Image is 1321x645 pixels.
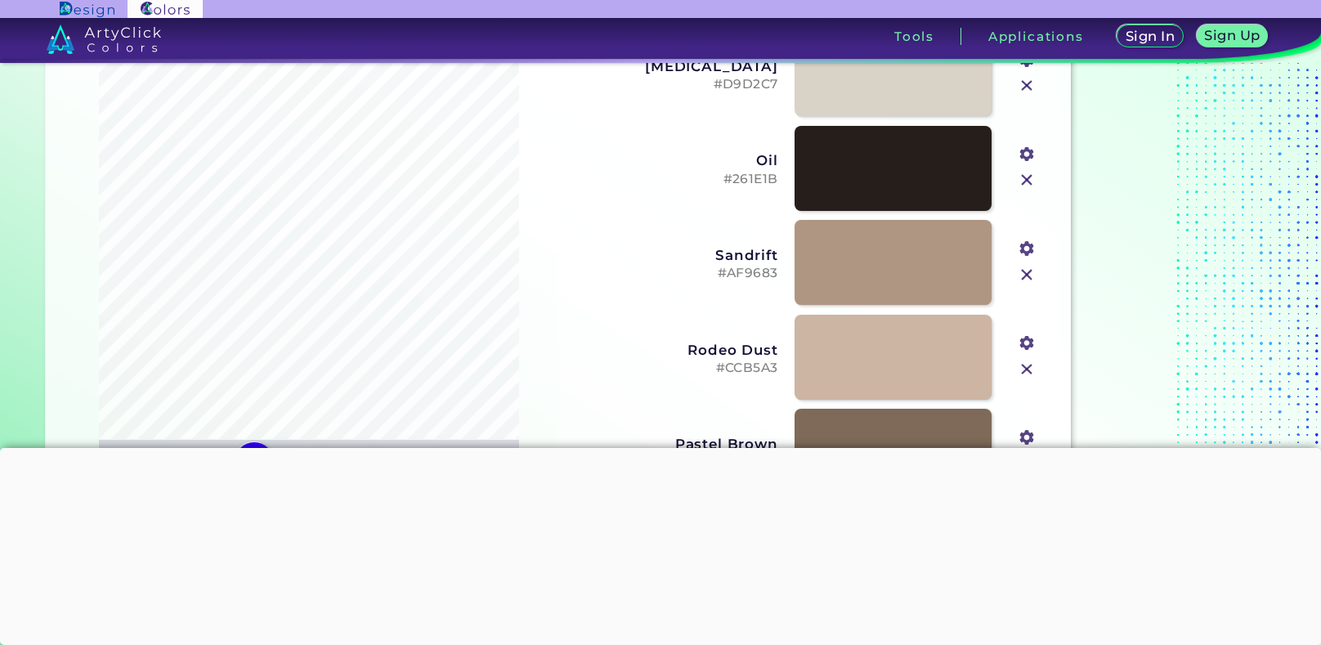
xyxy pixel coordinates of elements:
[47,25,162,54] img: logo_artyclick_colors_white.svg
[988,30,1084,43] h3: Applications
[1200,26,1265,47] a: Sign Up
[571,361,778,376] h5: #CCB5A3
[894,30,934,43] h3: Tools
[1207,29,1258,42] h5: Sign Up
[571,436,778,452] h3: Pastel Brown
[1016,75,1037,96] img: icon_close.svg
[571,247,778,263] h3: Sandrift
[571,152,778,168] h3: Oil
[1120,26,1180,47] a: Sign In
[571,266,778,281] h5: #AF9683
[1016,359,1037,380] img: icon_close.svg
[235,442,274,482] img: icon picture
[1016,264,1037,285] img: icon_close.svg
[60,2,114,17] img: ArtyClick Design logo
[1128,30,1172,43] h5: Sign In
[571,172,778,187] h5: #261E1B
[571,77,778,92] h5: #D9D2C7
[571,342,778,358] h3: Rodeo Dust
[1016,169,1037,190] img: icon_close.svg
